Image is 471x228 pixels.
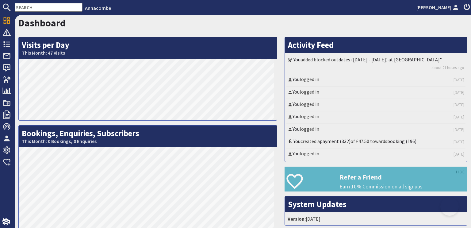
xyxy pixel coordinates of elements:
[431,65,464,71] a: about 21 hours ago
[293,101,300,107] a: You
[285,167,467,191] a: Refer a Friend Earn 10% Commission on all signups
[454,127,464,133] a: [DATE]
[416,4,460,11] a: [PERSON_NAME]
[293,138,301,144] a: You
[293,150,300,157] a: You
[440,197,459,216] iframe: Toggle Customer Support
[2,218,10,226] img: staytech_i_w-64f4e8e9ee0a9c174fd5317b4b171b261742d2d393467e5bdba4413f4f884c10.svg
[286,111,465,124] li: logged in
[286,99,465,111] li: logged in
[286,136,465,149] li: created a of £47.50 towards
[22,138,274,144] small: This Month: 0 Bookings, 0 Enquiries
[454,77,464,83] a: [DATE]
[288,40,334,50] a: Activity Feed
[339,56,442,63] a: dates ([DATE] - [DATE]) at [GEOGRAPHIC_DATA]''
[293,76,300,82] a: You
[387,138,416,144] a: booking (196)
[286,214,465,224] li: [DATE]
[286,87,465,99] li: logged in
[22,50,274,56] small: This Month: 47 Visits
[456,169,465,176] a: HIDE
[288,216,306,222] strong: Version:
[293,126,300,132] a: You
[293,113,300,119] a: You
[454,90,464,95] a: [DATE]
[339,173,467,181] h3: Refer a Friend
[339,183,467,191] p: Earn 10% Commission on all signups
[286,124,465,136] li: logged in
[293,56,301,63] a: You
[454,114,464,120] a: [DATE]
[19,126,277,147] h2: Bookings, Enquiries, Subscribers
[454,102,464,108] a: [DATE]
[293,89,300,95] a: You
[18,17,66,29] a: Dashboard
[454,151,464,157] a: [DATE]
[288,199,347,209] a: System Updates
[320,138,350,144] a: payment (332)
[454,139,464,145] a: [DATE]
[19,37,277,59] h2: Visits per Day
[286,74,465,87] li: logged in
[85,5,111,11] a: Annacombe
[286,149,465,160] li: logged in
[15,3,82,12] input: SEARCH
[286,55,465,74] li: added blocked out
